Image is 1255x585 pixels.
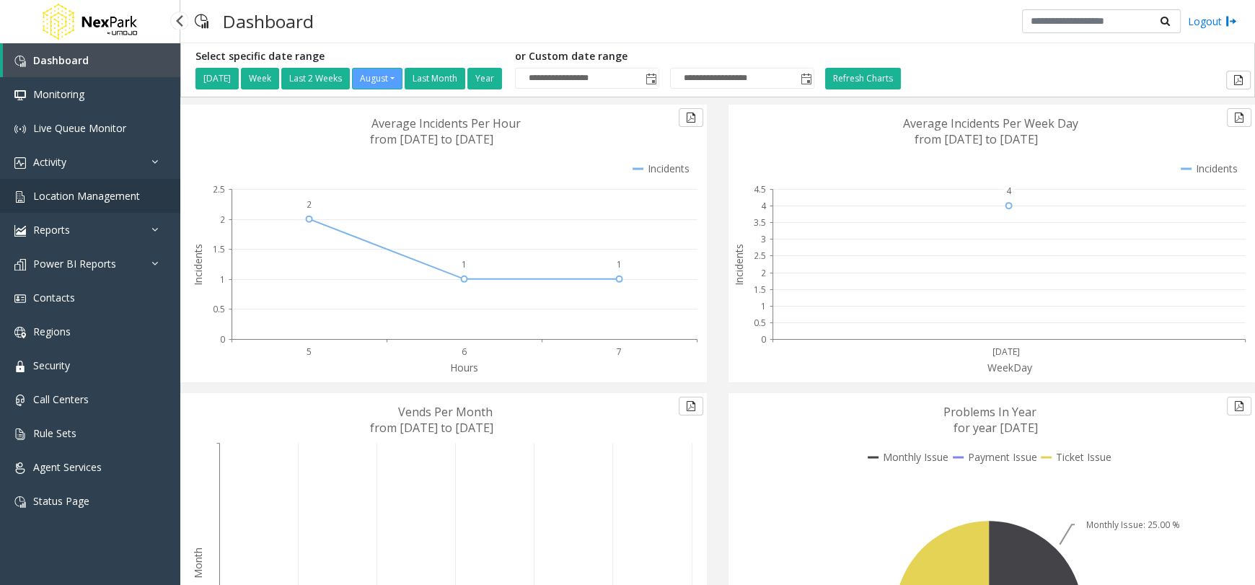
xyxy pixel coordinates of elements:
img: 'icon' [14,56,26,67]
img: 'icon' [14,496,26,508]
button: Refresh Charts [825,68,901,89]
span: Contacts [33,291,75,304]
text: 0 [220,333,225,346]
span: Location Management [33,189,140,203]
button: Export to pdf [1227,397,1251,415]
text: Incidents [732,244,746,286]
text: 0.5 [754,317,766,329]
text: 1 [462,258,467,270]
h3: Dashboard [216,4,321,39]
button: August [352,68,402,89]
button: Export to pdf [679,397,703,415]
button: Last 2 Weeks [281,68,350,89]
text: [DATE] [992,346,1020,358]
text: 2 [761,267,766,279]
a: Logout [1188,14,1237,29]
text: 0 [761,333,766,346]
text: WeekDay [987,361,1033,374]
span: Regions [33,325,71,338]
img: 'icon' [14,225,26,237]
img: pageIcon [195,4,208,39]
button: Export to pdf [1226,71,1251,89]
img: 'icon' [14,428,26,440]
text: 4 [761,200,767,212]
text: 2.5 [754,250,766,262]
text: Average Incidents Per Week Day [903,115,1078,131]
img: 'icon' [14,123,26,135]
text: Hours [450,361,478,374]
img: 'icon' [14,361,26,372]
span: Reports [33,223,70,237]
text: 5 [307,346,312,358]
span: Call Centers [33,392,89,406]
span: Toggle popup [798,69,814,89]
a: Dashboard [3,43,180,77]
button: Year [467,68,502,89]
span: Security [33,359,70,372]
text: 2 [220,214,225,226]
img: logout [1225,14,1237,29]
img: 'icon' [14,293,26,304]
text: 4.5 [754,183,766,195]
h5: Select specific date range [195,50,504,63]
text: 2 [307,198,312,211]
text: Incidents [191,244,205,286]
span: Status Page [33,494,89,508]
img: 'icon' [14,191,26,203]
text: 2.5 [213,183,225,195]
text: 1 [761,300,766,312]
img: 'icon' [14,462,26,474]
text: 1 [220,273,225,286]
span: Rule Sets [33,426,76,440]
img: 'icon' [14,89,26,101]
text: 3.5 [754,216,766,229]
span: Toggle popup [643,69,659,89]
text: for year [DATE] [954,420,1038,436]
text: from [DATE] to [DATE] [370,131,493,147]
img: 'icon' [14,327,26,338]
h5: or Custom date range [515,50,814,63]
text: 6 [462,346,467,358]
text: Monthly Issue: 25.00 % [1086,519,1179,531]
text: 1 [617,258,622,270]
text: Month [191,547,205,579]
text: 1.5 [213,243,225,255]
span: Monitoring [33,87,84,101]
text: Vends Per Month [398,404,493,420]
text: Problems In Year [943,404,1036,420]
button: Export to pdf [1227,108,1251,127]
button: Week [241,68,279,89]
span: Live Queue Monitor [33,121,126,135]
span: Dashboard [33,53,89,67]
text: from [DATE] to [DATE] [915,131,1038,147]
img: 'icon' [14,157,26,169]
span: Agent Services [33,460,102,474]
span: Activity [33,155,66,169]
button: Last Month [405,68,465,89]
text: 4 [1006,185,1012,197]
text: 0.5 [213,303,225,315]
text: 1.5 [754,283,766,296]
img: 'icon' [14,395,26,406]
text: 3 [761,233,766,245]
span: Power BI Reports [33,257,116,270]
button: Export to pdf [679,108,703,127]
text: 7 [617,346,622,358]
button: [DATE] [195,68,239,89]
text: Average Incidents Per Hour [371,115,521,131]
img: 'icon' [14,259,26,270]
text: from [DATE] to [DATE] [370,420,493,436]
